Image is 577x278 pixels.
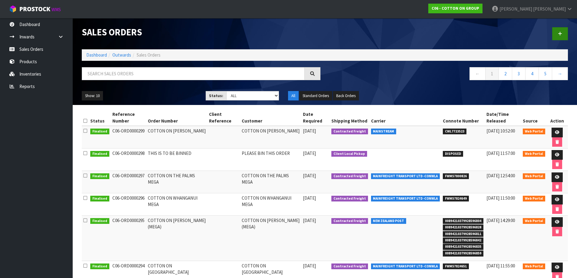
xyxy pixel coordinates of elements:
[371,196,440,202] span: MAINFREIGHT TRANSPORT LTD -CONWLA
[523,218,545,224] span: Web Portal
[331,129,368,135] span: Contracted Freight
[370,110,442,126] th: Carrier
[146,126,207,149] td: COTTON ON [PERSON_NAME]
[371,173,440,179] span: MAINFREIGHT TRANSPORT LTD -CONWLA
[240,149,301,171] td: PLEASE BIN THIS ORDER
[146,149,207,171] td: THIS IS TO BE BINNED
[443,224,483,231] span: 00894210379928596828
[486,173,515,178] span: [DATE] 12:54:00
[443,173,469,179] span: FWM57800826
[523,196,545,202] span: Web Portal
[111,110,146,126] th: Reference Number
[112,52,131,58] a: Outwards
[443,218,483,224] span: 00894210379928596804
[207,110,240,126] th: Client Reference
[9,5,17,13] img: cube-alt.png
[512,67,526,80] a: 3
[19,5,50,13] span: ProStock
[486,195,515,201] span: [DATE] 11:50:00
[240,171,301,193] td: COTTON ON THE PALMS MEGA
[303,150,316,156] span: [DATE]
[330,110,370,126] th: Shipping Method
[331,173,368,179] span: Contracted Freight
[90,129,109,135] span: Finalised
[111,149,146,171] td: C06-ORD0000298
[469,67,486,80] a: ←
[443,237,483,244] span: 00894210379928596842
[331,263,368,270] span: Contracted Freight
[443,196,469,202] span: FWM57824649
[111,216,146,261] td: C06-ORD0000295
[499,67,512,80] a: 2
[443,250,483,257] span: 00894210379928596859
[240,193,301,216] td: COTTON ON WHANGANUI MEGA
[137,52,161,58] span: Sales Orders
[146,171,207,193] td: COTTON ON THE PALMS MEGA
[371,263,440,270] span: MAINFREIGHT TRANSPORT LTD -CONWLA
[525,67,539,80] a: 4
[486,217,515,223] span: [DATE] 14:29:00
[301,110,330,126] th: Date Required
[82,27,320,37] h1: Sales Orders
[90,263,109,270] span: Finalised
[521,110,547,126] th: Source
[443,231,483,237] span: 00894210379928596811
[371,129,396,135] span: MAINSTREAM
[86,52,107,58] a: Dashboard
[146,216,207,261] td: COTTON ON [PERSON_NAME] (MEGA)
[90,151,109,157] span: Finalised
[146,193,207,216] td: COTTON ON WHANGANUI MEGA
[533,6,566,12] span: [PERSON_NAME]
[331,218,368,224] span: Contracted Freight
[371,218,406,224] span: NEW ZEALAND POST
[209,93,223,98] strong: Status:
[547,110,568,126] th: Action
[303,195,316,201] span: [DATE]
[552,67,568,80] a: →
[111,171,146,193] td: C06-ORD0000297
[90,173,109,179] span: Finalised
[441,110,485,126] th: Connote Number
[331,151,367,157] span: Client Local Pickup
[82,91,103,101] button: Show: 10
[523,129,545,135] span: Web Portal
[443,151,463,157] span: DISPOSED
[539,67,552,80] a: 5
[303,128,316,134] span: [DATE]
[443,244,483,250] span: 00894210379928596835
[299,91,332,101] button: Standard Orders
[486,263,515,269] span: [DATE] 11:55:00
[485,110,522,126] th: Date/Time Released
[443,129,466,135] span: CWL7723523
[89,110,111,126] th: Status
[146,110,207,126] th: Order Number
[82,67,305,80] input: Search sales orders
[333,91,359,101] button: Back Orders
[523,263,545,270] span: Web Portal
[523,151,545,157] span: Web Portal
[111,126,146,149] td: C06-ORD0000299
[443,263,469,270] span: FWM57824651
[303,217,316,223] span: [DATE]
[240,126,301,149] td: COTTON ON [PERSON_NAME]
[303,263,316,269] span: [DATE]
[90,196,109,202] span: Finalised
[240,110,301,126] th: Customer
[303,173,316,178] span: [DATE]
[523,173,545,179] span: Web Portal
[51,7,61,12] small: WMS
[330,67,568,82] nav: Page navigation
[486,128,515,134] span: [DATE] 10:52:00
[499,6,532,12] span: [PERSON_NAME]
[240,216,301,261] td: COTTON ON [PERSON_NAME] (MEGA)
[485,67,499,80] a: 1
[90,218,109,224] span: Finalised
[486,150,515,156] span: [DATE] 11:57:00
[432,6,479,11] strong: C06 - COTTON ON GROUP
[331,196,368,202] span: Contracted Freight
[111,193,146,216] td: C06-ORD0000296
[288,91,299,101] button: All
